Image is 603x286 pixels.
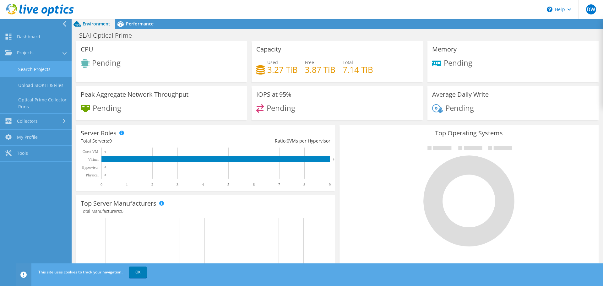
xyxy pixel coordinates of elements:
text: 9 [333,158,334,161]
span: 9 [109,138,112,144]
h3: IOPS at 95% [256,91,291,98]
span: Environment [83,21,110,27]
h4: 7.14 TiB [343,66,373,73]
text: 2 [151,182,153,187]
text: 0 [100,182,102,187]
span: Pending [93,102,121,113]
h3: Peak Aggregate Network Throughput [81,91,188,98]
span: DW [586,4,596,14]
span: Pending [445,102,474,113]
text: 5 [227,182,229,187]
text: Virtual [88,157,99,162]
text: 1 [126,182,128,187]
h3: Top Operating Systems [344,130,594,137]
text: 0 [105,166,106,169]
h3: Average Daily Write [432,91,489,98]
h4: 3.27 TiB [267,66,298,73]
h3: Top Server Manufacturers [81,200,156,207]
a: OK [129,267,147,278]
text: 7 [278,182,280,187]
span: Total [343,59,353,65]
span: Performance [126,21,154,27]
h1: SLAI-Optical Prime [76,32,142,39]
span: 0 [121,208,123,214]
div: Total Servers: [81,138,205,144]
span: Pending [267,102,295,113]
text: 6 [253,182,255,187]
h3: Server Roles [81,130,117,137]
span: Used [267,59,278,65]
text: 9 [329,182,331,187]
text: 0 [105,150,106,153]
h4: Total Manufacturers: [81,208,330,215]
h4: 3.87 TiB [305,66,335,73]
div: Ratio: VMs per Hypervisor [205,138,330,144]
h3: Capacity [256,46,281,53]
text: 8 [303,182,305,187]
span: Pending [444,57,472,67]
text: Physical [86,173,99,177]
span: Pending [92,57,121,68]
span: This site uses cookies to track your navigation. [38,269,122,275]
text: 0 [105,174,106,177]
span: 0 [287,138,289,144]
h3: CPU [81,46,93,53]
svg: \n [547,7,552,12]
text: Guest VM [83,149,98,154]
text: 4 [202,182,204,187]
text: Hypervisor [82,165,99,170]
span: Free [305,59,314,65]
h3: Memory [432,46,457,53]
text: 3 [177,182,178,187]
